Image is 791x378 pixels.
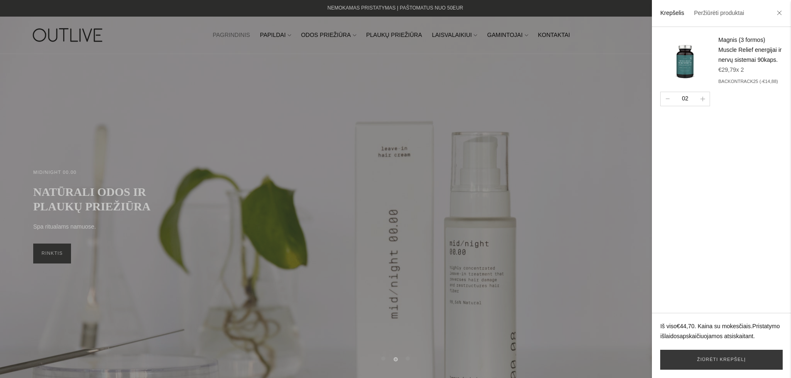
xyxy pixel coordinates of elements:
p: Iš viso . Kaina su mokesčiais. apskaičiuojamos atsiskaitant. [660,322,783,341]
a: Krepšelis [660,10,684,16]
span: €44,70 [677,323,695,329]
span: x 2 [736,66,744,73]
li: BACKONTRACK25 (-€14,88) [718,77,783,87]
span: €29,79 [718,66,744,73]
a: Magnis (3 formos) Muscle Relief energijai ir nervų sistemai 90kaps. [718,37,782,63]
div: 02 [678,95,692,103]
a: Pristatymo išlaidos [660,323,780,339]
img: MuscleReliefMagnesium_outlive_200x.png [660,35,710,85]
a: Peržiūrėti produktai [694,10,744,16]
a: Žiūrėti krepšelį [660,350,783,370]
